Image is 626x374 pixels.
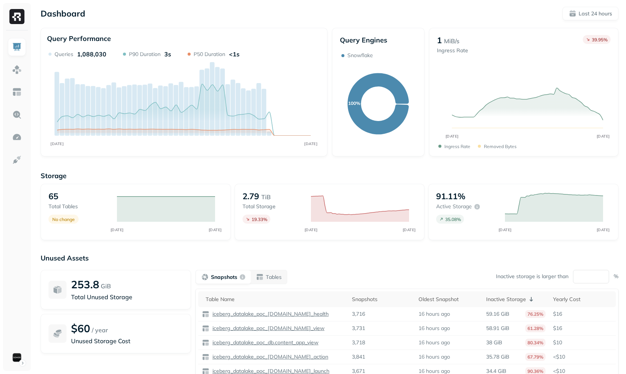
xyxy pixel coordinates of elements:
[9,9,24,24] img: Ryft
[12,65,22,74] img: Assets
[579,10,612,17] p: Last 24 hours
[418,353,450,360] p: 16 hours ago
[592,37,608,42] p: 39.95 %
[71,278,99,291] p: 253.8
[486,325,509,332] p: 58.91 GiB
[209,310,329,318] a: iceberg_datalake_poc_[DOMAIN_NAME]_health
[445,217,461,222] p: 35.08 %
[525,310,546,318] p: 76.25%
[49,191,58,201] p: 65
[71,322,90,335] p: $60
[348,100,360,106] text: 100%
[486,310,509,318] p: 59.16 GiB
[352,339,365,346] p: 3,718
[209,227,222,232] tspan: [DATE]
[243,191,259,201] p: 2.79
[553,295,612,304] div: Yearly Cost
[41,254,618,262] p: Unused Assets
[52,217,75,222] p: No change
[164,50,171,58] p: 3s
[261,192,271,201] p: TiB
[525,353,546,361] p: 67.79%
[202,339,209,347] img: table
[340,36,417,44] p: Query Engines
[12,352,22,363] img: Sonos
[486,353,509,360] p: 35.78 GiB
[418,310,450,318] p: 16 hours ago
[498,227,511,232] tspan: [DATE]
[71,292,183,301] p: Total Unused Storage
[596,134,609,139] tspan: [DATE]
[484,144,517,149] p: Removed bytes
[194,51,225,58] p: P50 Duration
[209,353,328,360] a: iceberg_datalake_poc_[DOMAIN_NAME]_action
[436,203,472,210] p: Active storage
[202,310,209,318] img: table
[418,325,450,332] p: 16 hours ago
[304,227,317,232] tspan: [DATE]
[12,87,22,97] img: Asset Explorer
[553,310,612,318] p: $16
[41,8,85,19] p: Dashboard
[352,353,365,360] p: 3,841
[436,191,465,201] p: 91.11%
[101,282,111,291] p: GiB
[444,36,459,45] p: MiB/s
[129,51,161,58] p: P90 Duration
[445,134,458,139] tspan: [DATE]
[77,50,106,58] p: 1,088,030
[211,274,237,281] p: Snapshots
[71,336,183,345] p: Unused Storage Cost
[47,34,111,43] p: Query Performance
[266,274,282,281] p: Tables
[614,273,618,280] p: %
[525,339,546,347] p: 80.34%
[202,353,209,361] img: table
[12,110,22,120] img: Query Explorer
[553,339,612,346] p: $10
[209,339,318,346] a: iceberg_datalake_poc_db.content_app_view
[211,339,318,346] p: iceberg_datalake_poc_db.content_app_view
[252,217,267,222] p: 19.33 %
[418,339,450,346] p: 16 hours ago
[202,325,209,332] img: table
[347,52,373,59] p: Snowflake
[211,310,329,318] p: iceberg_datalake_poc_[DOMAIN_NAME]_health
[496,273,568,280] p: Inactive storage is larger than
[352,325,365,332] p: 3,731
[206,295,344,304] div: Table Name
[209,325,324,332] a: iceberg_datalake_poc_[DOMAIN_NAME]_view
[352,295,411,304] div: Snapshots
[486,296,526,303] p: Inactive Storage
[49,203,109,210] p: Total tables
[553,325,612,332] p: $16
[12,132,22,142] img: Optimization
[402,227,415,232] tspan: [DATE]
[596,227,609,232] tspan: [DATE]
[12,42,22,52] img: Dashboard
[444,144,470,149] p: Ingress Rate
[92,326,108,335] p: / year
[41,171,618,180] p: Storage
[437,47,468,54] p: Ingress Rate
[486,339,502,346] p: 38 GiB
[211,353,328,360] p: iceberg_datalake_poc_[DOMAIN_NAME]_action
[243,203,303,210] p: Total storage
[553,353,612,360] p: <$10
[55,51,73,58] p: Queries
[525,324,546,332] p: 61.28%
[562,7,618,20] button: Last 24 hours
[304,141,317,146] tspan: [DATE]
[211,325,324,332] p: iceberg_datalake_poc_[DOMAIN_NAME]_view
[418,295,479,304] div: Oldest Snapshot
[12,155,22,165] img: Integrations
[229,50,239,58] p: <1s
[352,310,365,318] p: 3,716
[437,35,442,45] p: 1
[111,227,124,232] tspan: [DATE]
[50,141,64,146] tspan: [DATE]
